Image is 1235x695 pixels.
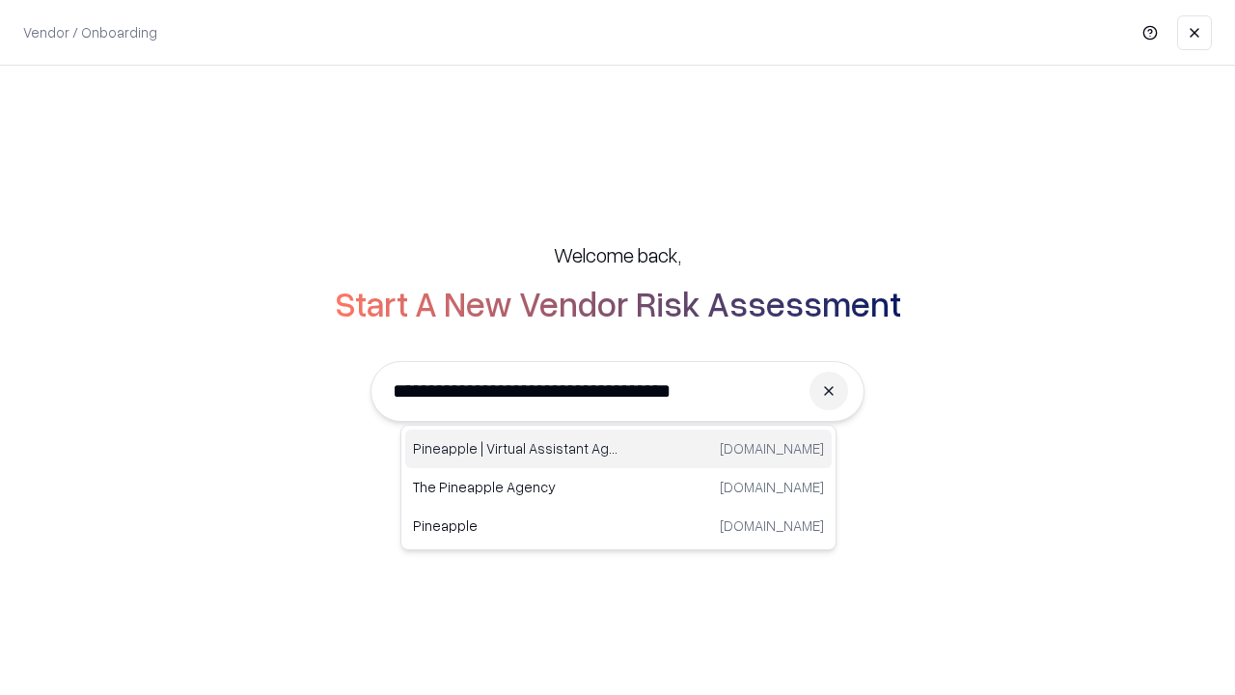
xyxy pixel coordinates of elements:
[720,477,824,497] p: [DOMAIN_NAME]
[720,438,824,459] p: [DOMAIN_NAME]
[335,284,901,322] h2: Start A New Vendor Risk Assessment
[413,515,618,536] p: Pineapple
[720,515,824,536] p: [DOMAIN_NAME]
[23,22,157,42] p: Vendor / Onboarding
[400,425,837,550] div: Suggestions
[554,241,681,268] h5: Welcome back,
[413,438,618,459] p: Pineapple | Virtual Assistant Agency
[413,477,618,497] p: The Pineapple Agency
